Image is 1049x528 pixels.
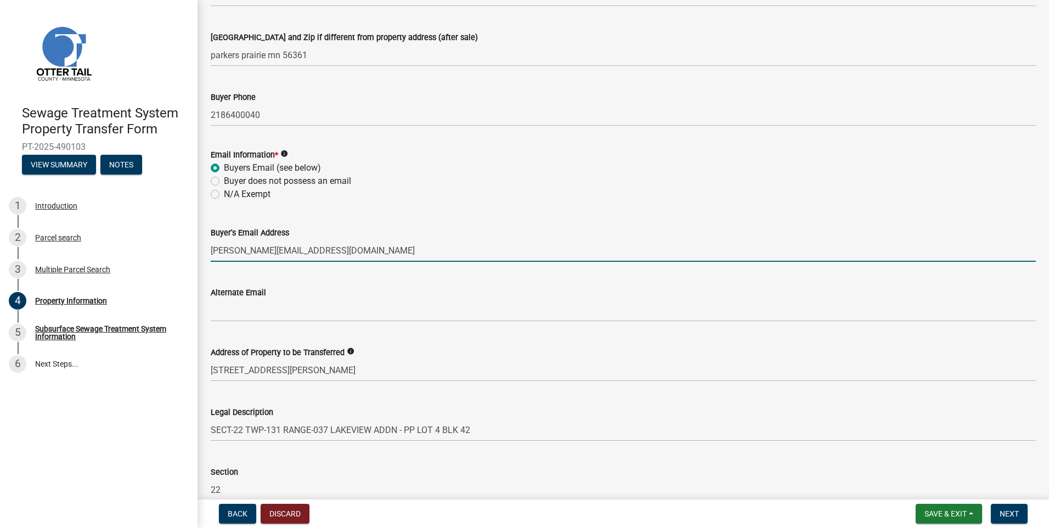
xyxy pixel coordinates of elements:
[35,202,77,210] div: Introduction
[916,504,982,524] button: Save & Exit
[9,355,26,373] div: 6
[211,349,345,357] label: Address of Property to be Transferred
[924,509,967,518] span: Save & Exit
[211,94,256,102] label: Buyer Phone
[35,234,81,241] div: Parcel search
[9,261,26,278] div: 3
[211,469,238,476] label: Section
[9,197,26,215] div: 1
[211,229,289,237] label: Buyer's Email Address
[35,297,107,305] div: Property Information
[100,155,142,175] button: Notes
[211,409,273,417] label: Legal Description
[211,34,478,42] label: [GEOGRAPHIC_DATA] and Zip if different from property address (after sale)
[9,229,26,246] div: 2
[22,12,104,94] img: Otter Tail County, Minnesota
[35,266,110,273] div: Multiple Parcel Search
[100,161,142,170] wm-modal-confirm: Notes
[211,151,278,159] label: Email Information
[991,504,1028,524] button: Next
[22,105,189,137] h4: Sewage Treatment System Property Transfer Form
[9,324,26,341] div: 5
[347,347,354,355] i: info
[9,292,26,310] div: 4
[280,150,288,158] i: info
[219,504,256,524] button: Back
[224,161,321,175] label: Buyers Email (see below)
[261,504,309,524] button: Discard
[35,325,180,340] div: Subsurface Sewage Treatment System Information
[22,161,96,170] wm-modal-confirm: Summary
[22,155,96,175] button: View Summary
[228,509,247,518] span: Back
[211,289,266,297] label: Alternate Email
[22,142,176,152] span: PT-2025-490103
[224,188,270,201] label: N/A Exempt
[224,175,351,188] label: Buyer does not possess an email
[1000,509,1019,518] span: Next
